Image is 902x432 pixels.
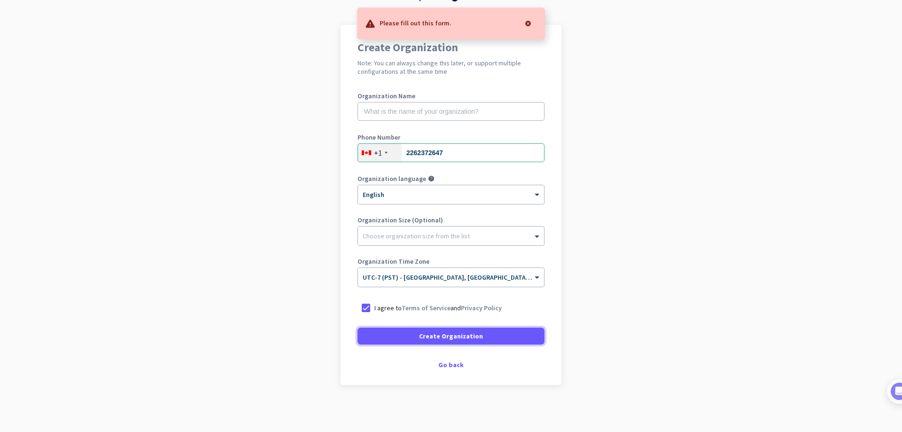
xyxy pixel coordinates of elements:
i: help [428,175,435,182]
p: Please fill out this form. [380,18,451,27]
span: Create Organization [419,331,483,341]
h1: Create Organization [358,42,544,53]
label: Organization Time Zone [358,258,544,265]
h2: Note: You can always change this later, or support multiple configurations at the same time [358,59,544,76]
label: Phone Number [358,134,544,141]
div: Go back [358,361,544,368]
button: Create Organization [358,328,544,345]
div: +1 [374,148,382,157]
input: What is the name of your organization? [358,102,544,121]
a: Privacy Policy [461,304,502,312]
a: Terms of Service [402,304,451,312]
label: Organization Size (Optional) [358,217,544,223]
p: I agree to and [374,303,502,313]
label: Organization language [358,175,426,182]
input: 506-234-5678 [358,143,544,162]
label: Organization Name [358,93,544,99]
